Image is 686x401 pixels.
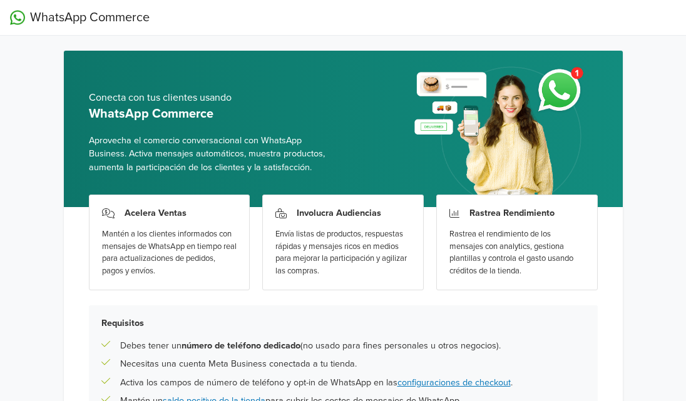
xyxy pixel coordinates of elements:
[10,10,25,25] img: WhatsApp
[102,228,237,277] div: Mantén a los clientes informados con mensajes de WhatsApp en tiempo real para actualizaciones de ...
[275,228,411,277] div: Envía listas de productos, respuestas rápidas y mensajes ricos en medios para mejorar la particip...
[120,376,513,390] p: Activa los campos de número de teléfono y opt-in de WhatsApp en las .
[30,8,150,27] span: WhatsApp Commerce
[120,339,501,353] p: Debes tener un (no usado para fines personales u otros negocios).
[89,134,334,175] span: Aprovecha el comercio conversacional con WhatsApp Business. Activa mensajes automáticos, muestra ...
[404,59,597,207] img: whatsapp_setup_banner
[125,208,187,218] h3: Acelera Ventas
[120,357,357,371] p: Necesitas una cuenta Meta Business conectada a tu tienda.
[89,106,334,121] h5: WhatsApp Commerce
[182,340,300,351] b: número de teléfono dedicado
[397,377,511,388] a: configuraciones de checkout
[297,208,381,218] h3: Involucra Audiencias
[101,318,585,328] h5: Requisitos
[89,92,334,104] h5: Conecta con tus clientes usando
[449,228,585,277] div: Rastrea el rendimiento de los mensajes con analytics, gestiona plantillas y controla el gasto usa...
[469,208,555,218] h3: Rastrea Rendimiento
